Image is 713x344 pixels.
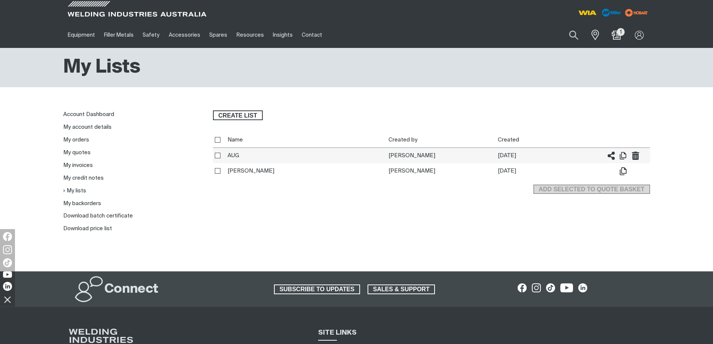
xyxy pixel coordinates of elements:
img: Facebook [3,232,12,241]
span: Create list [214,110,262,120]
td: [PERSON_NAME] [387,148,496,164]
button: Create list [213,110,263,120]
a: My invoices [63,162,93,168]
a: Contact [297,22,327,48]
button: Add selected to quote basket [533,185,650,194]
div: [DATE] [498,167,603,175]
h2: Connect [104,281,158,298]
img: miller [623,7,650,18]
a: Download price list [63,226,112,231]
a: Filler Metals [100,22,138,48]
a: Safety [138,22,164,48]
a: Spares [205,22,232,48]
button: Search products [561,26,586,44]
a: My lists [63,188,86,194]
th: Name [226,132,387,148]
img: YouTube [3,271,12,278]
img: Instagram [3,245,12,254]
nav: My account [63,109,201,235]
th: Created by [387,132,496,148]
span: Delete [631,152,640,160]
a: My backorders [63,201,101,206]
a: SALES & SUPPORT [368,284,435,294]
nav: Main [63,22,503,48]
a: Download batch certificate [63,213,133,219]
input: Product name or item number... [552,26,586,44]
a: Equipment [63,22,100,48]
span: SITE LINKS [318,329,357,336]
td: [PERSON_NAME] [387,163,496,179]
a: Resources [232,22,268,48]
div: [DATE] [498,151,603,160]
a: Accessories [164,22,205,48]
img: hide socials [1,293,14,306]
span: SALES & SUPPORT [368,284,435,294]
span: SUBSCRIBE TO UPDATES [275,284,359,294]
a: SUBSCRIBE TO UPDATES [274,284,360,294]
a: My account details [63,124,112,130]
th: AUG [226,148,387,164]
span: Duplicate [619,167,628,176]
span: Add selected to quote basket [539,185,644,194]
a: Account Dashboard [63,112,114,117]
a: My orders [63,137,89,143]
th: [PERSON_NAME] [226,163,387,179]
a: My credit notes [63,175,104,181]
span: Duplicate [619,152,628,160]
img: TikTok [3,258,12,267]
a: My quotes [63,150,91,155]
th: Created [496,132,605,148]
a: Insights [268,22,297,48]
h1: My Lists [63,55,140,80]
img: LinkedIn [3,282,12,291]
span: Share [607,152,616,160]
